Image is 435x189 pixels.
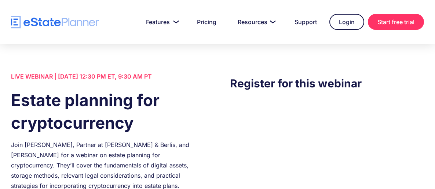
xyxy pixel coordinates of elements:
[11,16,99,29] a: home
[230,75,424,92] h3: Register for this webinar
[11,89,205,134] h1: Estate planning for cryptocurrency
[188,15,225,29] a: Pricing
[11,71,205,82] div: LIVE WEBINAR | [DATE] 12:30 PM ET, 9:30 AM PT
[329,14,364,30] a: Login
[368,14,424,30] a: Start free trial
[137,15,184,29] a: Features
[286,15,326,29] a: Support
[229,15,282,29] a: Resources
